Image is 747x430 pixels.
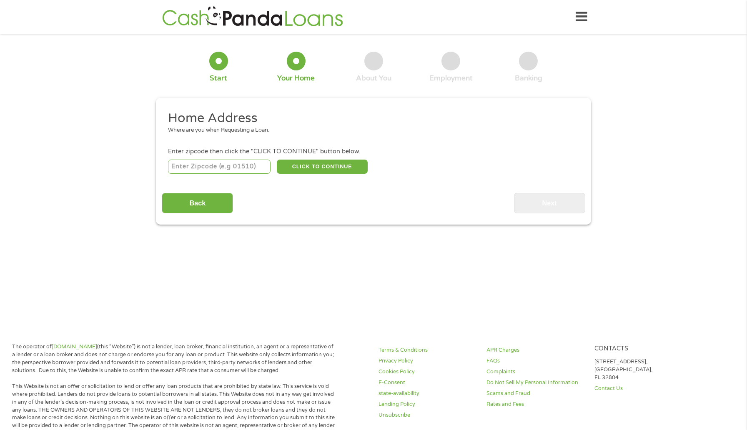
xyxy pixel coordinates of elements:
[52,343,97,350] a: [DOMAIN_NAME]
[429,74,473,83] div: Employment
[486,400,584,408] a: Rates and Fees
[379,368,476,376] a: Cookies Policy
[12,343,336,375] p: The operator of (this “Website”) is not a lender, loan broker, financial institution, an agent or...
[486,379,584,387] a: Do Not Sell My Personal Information
[277,74,315,83] div: Your Home
[514,193,585,213] input: Next
[277,160,368,174] button: CLICK TO CONTINUE
[160,5,346,29] img: GetLoanNow Logo
[379,400,476,408] a: Lending Policy
[486,368,584,376] a: Complaints
[486,357,584,365] a: FAQs
[168,126,573,135] div: Where are you when Requesting a Loan.
[379,346,476,354] a: Terms & Conditions
[379,390,476,397] a: state-availability
[594,385,692,392] a: Contact Us
[486,346,584,354] a: APR Charges
[168,147,579,156] div: Enter zipcode then click the "CLICK TO CONTINUE" button below.
[168,160,271,174] input: Enter Zipcode (e.g 01510)
[162,193,233,213] input: Back
[379,411,476,419] a: Unsubscribe
[356,74,391,83] div: About You
[210,74,227,83] div: Start
[594,358,692,382] p: [STREET_ADDRESS], [GEOGRAPHIC_DATA], FL 32804.
[594,345,692,353] h4: Contacts
[379,379,476,387] a: E-Consent
[168,110,573,127] h2: Home Address
[515,74,542,83] div: Banking
[486,390,584,397] a: Scams and Fraud
[379,357,476,365] a: Privacy Policy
